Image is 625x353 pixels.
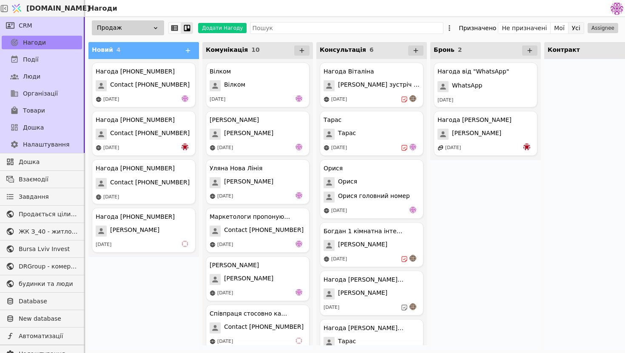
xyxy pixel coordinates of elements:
img: online-store.svg [210,242,216,248]
button: Додати Нагоду [198,23,247,33]
span: Дошка [19,158,78,167]
button: Мої [551,22,568,34]
img: vi [295,337,302,344]
a: Bursa Lviv Invest [2,242,82,256]
span: Продається цілий будинок [PERSON_NAME] нерухомість [19,210,78,219]
div: [DATE] [217,338,233,345]
a: DRGroup - комерційна нерухоомість [2,260,82,273]
div: [DATE] [331,144,347,152]
div: Продаж [92,20,164,35]
img: online-store.svg [96,194,102,200]
div: Нагода [PHONE_NUMBER]Contact [PHONE_NUMBER][DATE]de [92,62,196,107]
span: 10 [251,46,259,53]
div: Нагода [PERSON_NAME] ( [DEMOGRAPHIC_DATA] ) [324,275,404,284]
div: [DATE] [217,241,233,249]
span: Contact [PHONE_NUMBER] [224,226,304,237]
span: Налаштування [23,140,69,149]
span: DRGroup - комерційна нерухоомість [19,262,78,271]
div: Нагода [PERSON_NAME][PERSON_NAME][DATE]bo [434,111,537,156]
img: 137b5da8a4f5046b86490006a8dec47a [611,2,623,15]
div: Нагода [PHONE_NUMBER] [96,164,175,173]
div: [PERSON_NAME] [210,116,259,124]
div: Маркетологи пропонують співпрацюContact [PHONE_NUMBER][DATE]de [206,208,310,253]
div: Уляна Нова Лінія[PERSON_NAME][DATE]de [206,159,310,204]
span: 2 [458,46,462,53]
div: Нагода [PERSON_NAME] [437,116,511,124]
span: Люди [23,72,40,81]
div: Орися [324,164,343,173]
span: Contact [PHONE_NUMBER] [110,178,190,189]
span: [PERSON_NAME] [224,129,273,140]
div: [DATE] [210,96,225,103]
img: bo [523,144,530,150]
a: CRM [2,19,82,32]
span: 4 [116,46,121,53]
a: Події [2,53,82,66]
span: [PERSON_NAME] [452,129,501,140]
div: [DATE] [445,144,461,152]
span: CRM [19,21,32,30]
a: Налаштування [2,138,82,151]
span: Орися [338,177,357,188]
img: an [409,303,416,310]
div: [PERSON_NAME][PERSON_NAME][DATE]de [206,111,310,156]
div: Співпраця стосовно канцелярії [210,309,290,318]
div: Нагода [PHONE_NUMBER]Contact [PHONE_NUMBER][DATE] [92,159,196,204]
a: Database [2,294,82,308]
img: de [295,192,302,199]
span: [DOMAIN_NAME] [26,3,90,14]
img: online-store.svg [96,145,102,151]
img: de [409,206,416,213]
button: Усі [568,22,584,34]
img: de [295,95,302,102]
a: Автоматизації [2,329,82,343]
div: [DATE] [217,144,233,152]
img: online-store.svg [210,290,216,296]
a: будинки та люди [2,277,82,291]
div: Уляна Нова Лінія [210,164,262,173]
div: Нагода [PHONE_NUMBER][PERSON_NAME][DATE]vi [92,208,196,253]
a: Організації [2,87,82,100]
img: de [295,289,302,296]
span: [PERSON_NAME] [338,288,387,299]
img: online-store.svg [324,256,330,262]
span: [PERSON_NAME] зустріч 13.08 [338,80,420,91]
span: 6 [369,46,374,53]
div: [DATE] [103,144,119,152]
img: online-store.svg [324,208,330,214]
div: ОрисяОрисяОрися головний номер[DATE]de [320,159,423,219]
img: online-store.svg [210,339,216,345]
span: Завдання [19,192,49,201]
img: an [409,95,416,102]
a: Дошка [2,121,82,134]
span: будинки та люди [19,280,78,288]
span: Тарас [338,337,356,348]
div: Нагода [PERSON_NAME] ( [DEMOGRAPHIC_DATA] )[PERSON_NAME][DATE]an [320,271,423,316]
span: Організації [23,89,58,98]
div: [DATE] [217,290,233,297]
input: Пошук [250,22,443,34]
span: Дошка [23,123,44,132]
a: ЖК З_40 - житлова та комерційна нерухомість класу Преміум [2,225,82,238]
span: [PERSON_NAME] [224,177,273,188]
span: Орися головний номер [338,192,410,203]
a: Продається цілий будинок [PERSON_NAME] нерухомість [2,207,82,221]
img: an [409,255,416,262]
span: [PERSON_NAME] [224,274,273,285]
div: [DATE] [96,241,111,249]
img: vi [182,240,188,247]
div: Нагода [PHONE_NUMBER]Contact [PHONE_NUMBER][DATE]bo [92,111,196,156]
img: bo [182,144,188,150]
span: Комунікація [206,46,248,53]
span: Database [19,297,78,306]
button: Не призначені [498,22,551,34]
img: de [409,144,416,150]
img: de [182,95,188,102]
span: WhatsApp [452,81,482,92]
img: online-store.svg [324,145,330,151]
span: Contact [PHONE_NUMBER] [110,129,190,140]
a: Взаємодії [2,172,82,186]
div: Вілком [210,67,231,76]
div: Нагода від "WhatsApp" [437,67,509,76]
span: Bursa Lviv Invest [19,245,78,254]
